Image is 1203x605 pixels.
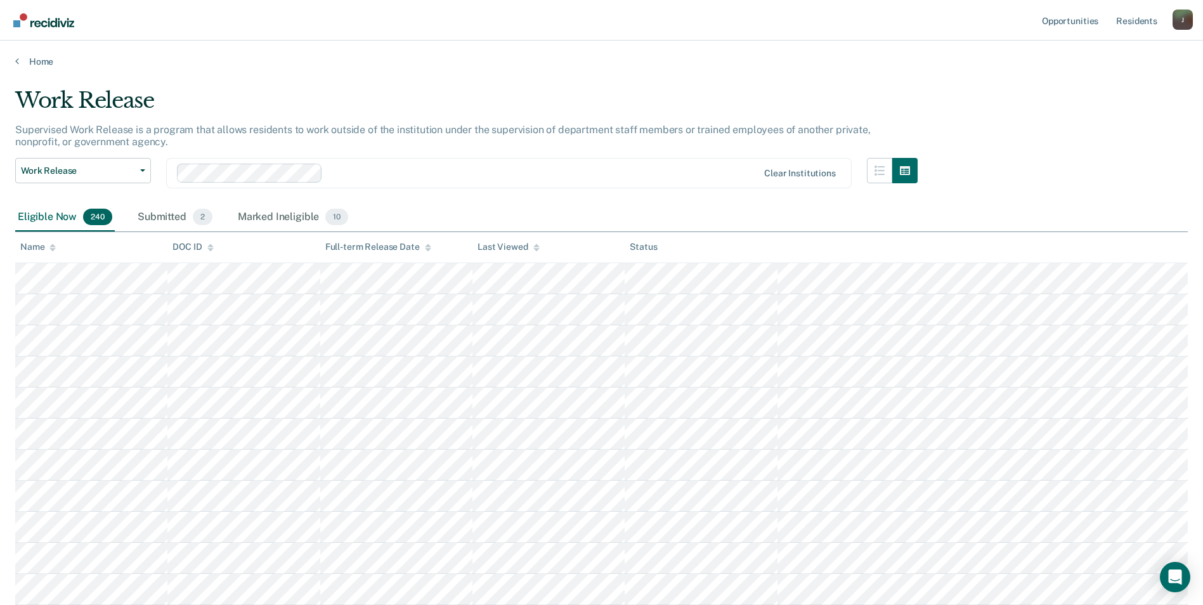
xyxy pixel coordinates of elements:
div: Name [20,242,56,252]
span: 10 [325,209,348,225]
div: Last Viewed [478,242,539,252]
a: Home [15,56,1188,67]
div: Marked Ineligible10 [235,204,351,231]
div: Eligible Now240 [15,204,115,231]
p: Supervised Work Release is a program that allows residents to work outside of the institution und... [15,124,871,148]
div: Open Intercom Messenger [1160,562,1190,592]
div: DOC ID [172,242,213,252]
span: 240 [83,209,112,225]
div: Full-term Release Date [325,242,431,252]
div: Status [630,242,657,252]
div: Clear institutions [764,168,836,179]
button: Work Release [15,158,151,183]
div: J [1173,10,1193,30]
div: Work Release [15,88,918,124]
button: Profile dropdown button [1173,10,1193,30]
span: 2 [193,209,212,225]
img: Recidiviz [13,13,74,27]
span: Work Release [21,166,135,176]
div: Submitted2 [135,204,215,231]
